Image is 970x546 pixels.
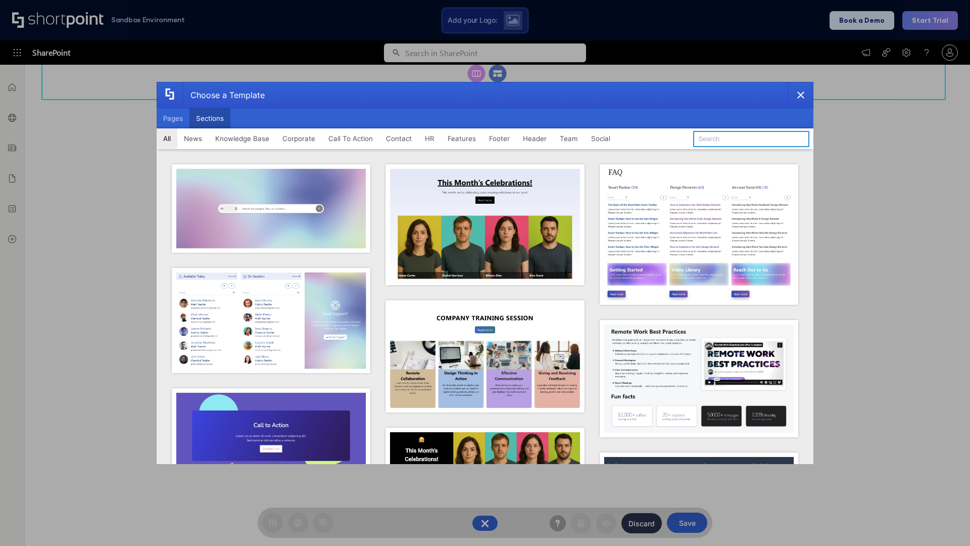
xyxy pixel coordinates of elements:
[209,128,276,149] button: Knowledge Base
[177,128,209,149] button: News
[157,108,189,128] button: Pages
[441,128,482,149] button: Features
[157,82,813,464] div: template selector
[516,128,553,149] button: Header
[553,128,585,149] button: Team
[585,128,617,149] button: Social
[157,128,177,149] button: All
[379,128,418,149] button: Contact
[418,128,441,149] button: HR
[322,128,379,149] button: Call To Action
[919,497,970,546] iframe: Chat Widget
[276,128,322,149] button: Corporate
[182,82,265,108] div: Choose a Template
[189,108,230,128] button: Sections
[482,128,516,149] button: Footer
[693,131,809,147] input: Search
